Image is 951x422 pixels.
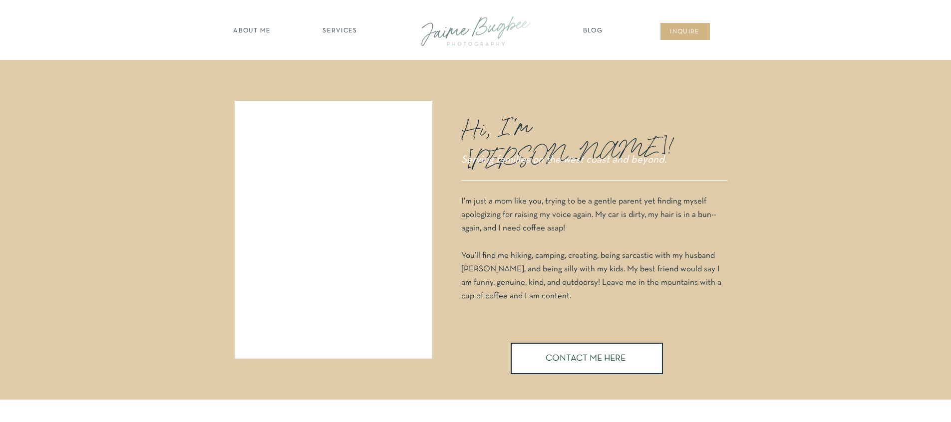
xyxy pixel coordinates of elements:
a: SERVICES [312,26,368,36]
p: Hi, I'm [PERSON_NAME]! [461,102,663,149]
a: inqUIre [665,27,705,37]
p: I'm just a mom like you, trying to be a gentle parent yet finding myself apologizing for raising ... [461,195,725,314]
a: CONTACT ME HERE [546,354,628,366]
a: about ME [231,26,274,36]
i: Serving families on the west coast and beyond. [461,155,666,165]
iframe: 909373527 [243,110,425,350]
a: Blog [581,26,606,36]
